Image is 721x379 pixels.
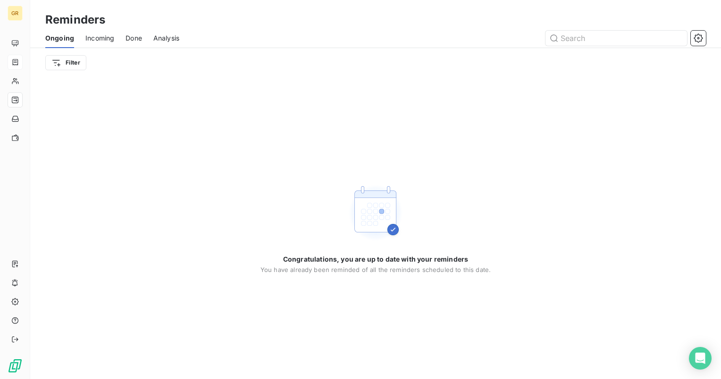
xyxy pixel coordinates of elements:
img: Empty state [345,183,406,243]
div: Open Intercom Messenger [689,347,712,370]
div: GR [8,6,23,21]
span: Analysis [153,33,179,43]
input: Search [545,31,687,46]
img: Logo LeanPay [8,358,23,373]
span: Done [126,33,142,43]
button: Filter [45,55,86,70]
span: Incoming [85,33,114,43]
span: Ongoing [45,33,74,43]
h3: Reminders [45,11,105,28]
span: Congratulations, you are up to date with your reminders [283,255,468,264]
span: You have already been reminded of all the reminders scheduled to this date. [260,266,491,273]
